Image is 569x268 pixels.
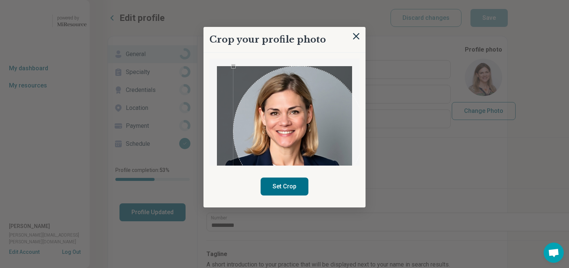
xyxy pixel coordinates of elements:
[217,29,352,164] img: Crop me
[261,178,308,195] button: Set Crop
[544,243,564,263] a: Open chat
[209,33,326,46] h2: Crop your profile photo
[233,29,364,160] div: Use the arrow keys to move the crop selection area
[231,157,236,161] div: Use the arrow keys to move the south west drag handle to change the crop selection area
